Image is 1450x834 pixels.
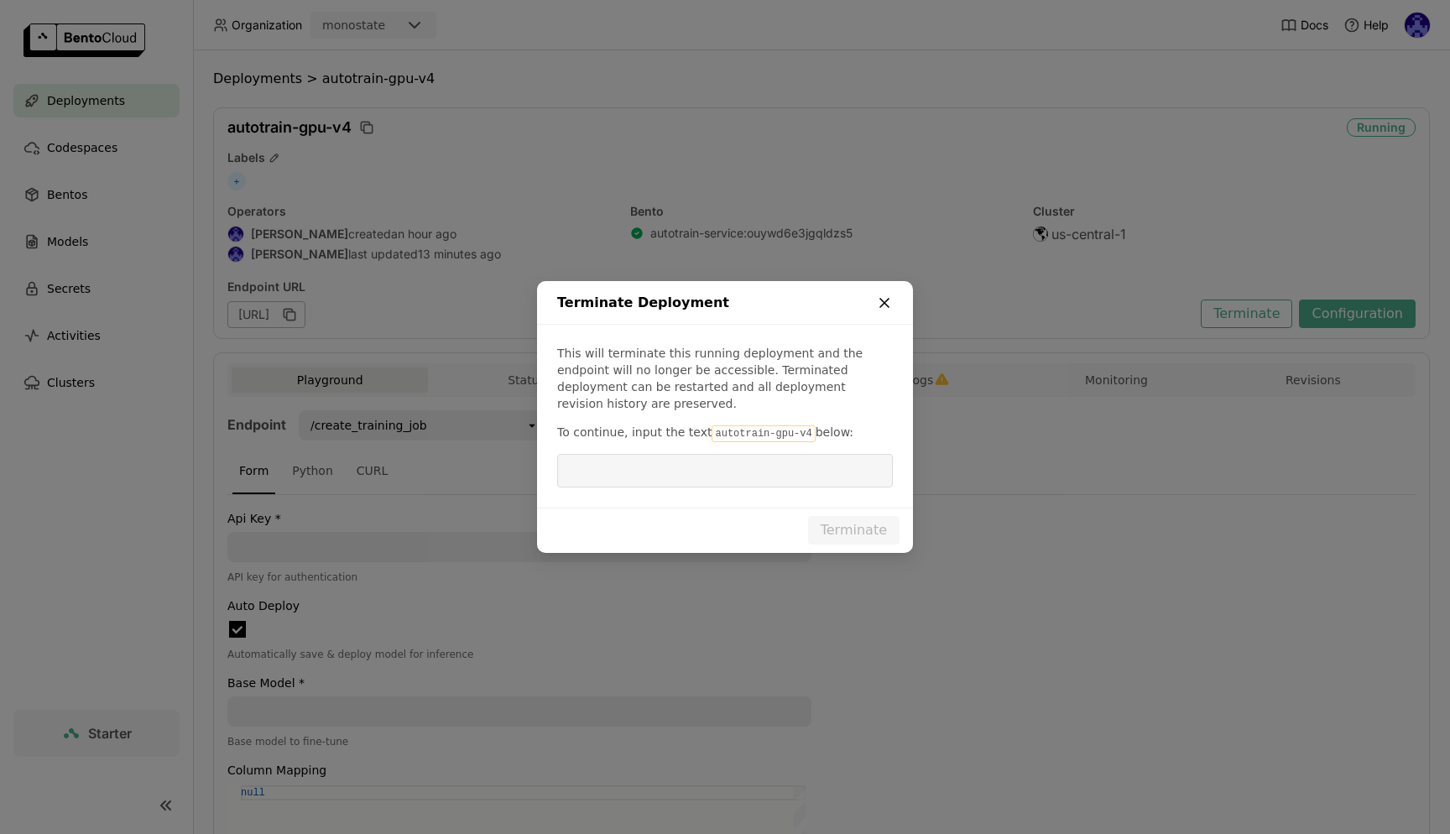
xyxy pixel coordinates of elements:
[712,425,815,442] code: autotrain-gpu-v4
[816,425,853,439] span: below:
[808,516,900,545] button: Terminate
[537,281,913,325] div: Terminate Deployment
[557,425,712,439] span: To continue, input the text
[537,281,913,553] div: dialog
[557,345,893,412] p: This will terminate this running deployment and the endpoint will no longer be accessible. Termin...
